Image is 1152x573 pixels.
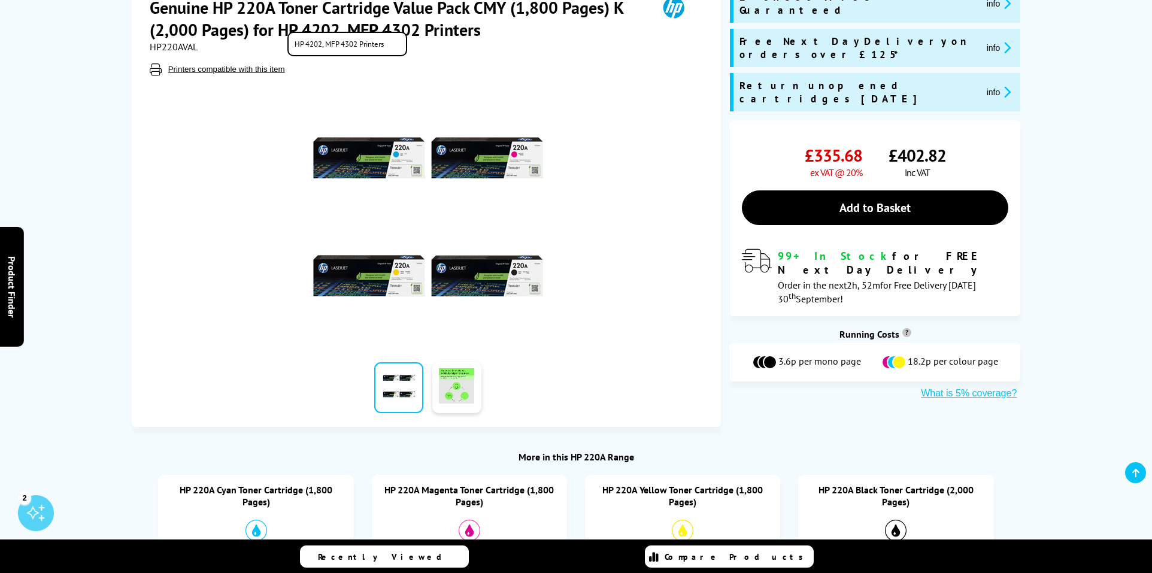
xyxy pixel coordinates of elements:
button: What is 5% coverage? [917,387,1020,399]
span: Free Next Day Delivery on orders over £125* [739,35,977,61]
a: HP 220A Yellow Toner Cartridge (1,800 Pages) [602,484,763,508]
span: Compare Products [665,551,810,562]
span: HP 4202, MFP 4302 Printers [287,32,407,56]
span: 18.2p per colour page [908,355,998,369]
div: modal_delivery [742,249,1008,304]
img: Black [885,520,907,541]
a: Compare Products [645,545,814,568]
img: Magenta [459,520,480,541]
button: promo-description [983,41,1015,54]
img: HP 220A Toner Cartridge Value Pack CMY (1,800 Pages) K (2,000 Pages) [311,99,545,334]
span: Return unopened cartridges [DATE] [739,79,977,105]
sup: Cost per page [902,328,911,337]
span: HP220AVAL [150,41,198,53]
span: £335.68 [805,144,862,166]
span: 3.6p per mono page [778,355,861,369]
span: Recently Viewed [318,551,454,562]
a: HP 220A Magenta Toner Cartridge (1,800 Pages) [384,484,554,508]
img: Yellow [672,520,693,541]
button: promo-description [983,85,1015,99]
div: Running Costs [730,328,1020,340]
div: 2 [18,491,31,504]
a: HP 220A Cyan Toner Cartridge (1,800 Pages) [180,484,332,508]
div: for FREE Next Day Delivery [778,249,1008,277]
span: ex VAT @ 20% [810,166,862,178]
span: Order in the next for Free Delivery [DATE] 30 September! [778,279,976,305]
span: 99+ In Stock [778,249,892,263]
a: Recently Viewed [300,545,469,568]
button: Printers compatible with this item [165,64,289,74]
span: inc VAT [905,166,930,178]
a: HP 220A Black Toner Cartridge (2,000 Pages) [818,484,974,508]
sup: th [789,290,796,301]
img: Cyan [245,520,267,541]
span: £402.82 [889,144,946,166]
a: Add to Basket [742,190,1008,225]
a: More in this HP 220A Range [519,451,634,463]
span: Product Finder [6,256,18,317]
span: 2h, 52m [847,279,880,291]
